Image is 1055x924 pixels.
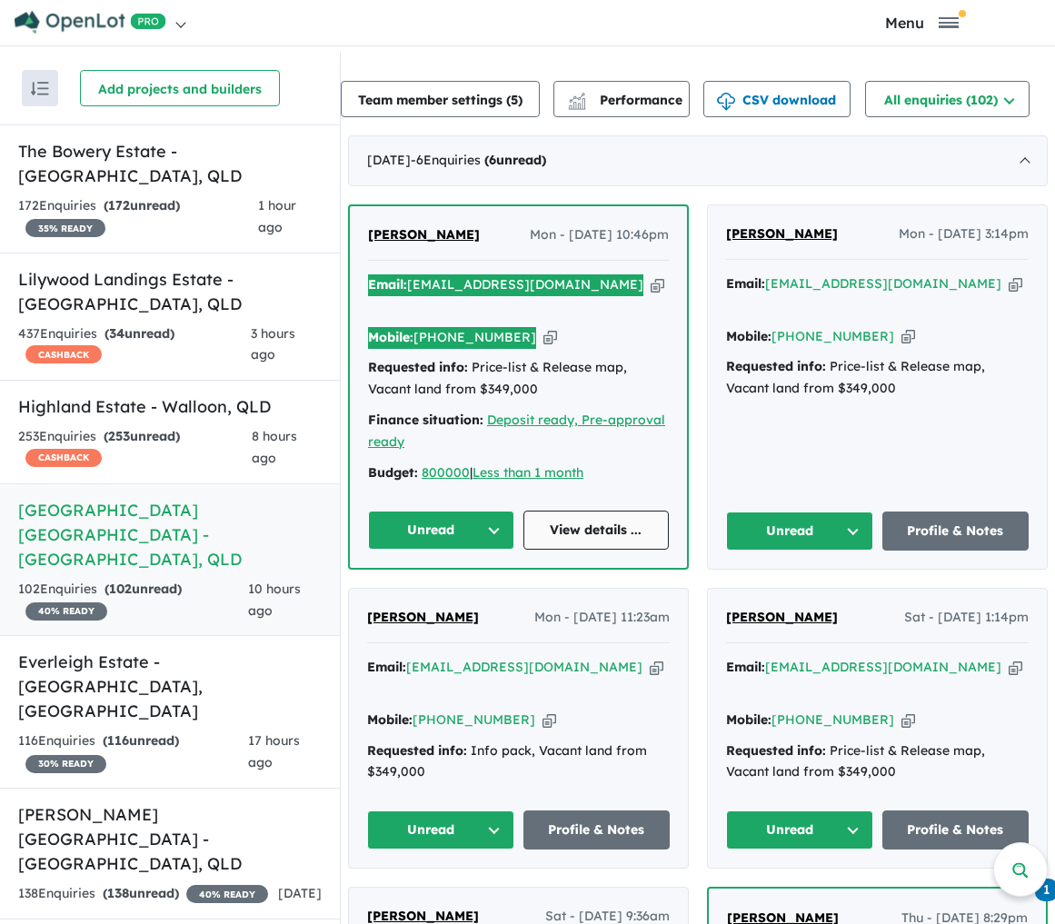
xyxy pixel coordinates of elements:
[18,579,248,622] div: 102 Enquir ies
[793,14,1050,31] button: Toggle navigation
[80,70,280,106] button: Add projects and builders
[108,428,130,444] span: 253
[899,224,1029,245] span: Mon - [DATE] 3:14pm
[105,325,174,342] strong: ( unread)
[726,711,771,728] strong: Mobile:
[18,394,322,419] h5: Highland Estate - Walloon , QLD
[18,195,258,239] div: 172 Enquir ies
[726,659,765,675] strong: Email:
[107,885,129,901] span: 138
[18,730,248,774] div: 116 Enquir ies
[367,742,467,759] strong: Requested info:
[104,197,180,214] strong: ( unread)
[348,135,1048,186] div: [DATE]
[771,711,894,728] a: [PHONE_NUMBER]
[25,219,105,237] span: 35 % READY
[368,412,483,428] strong: Finance situation:
[571,92,682,108] span: Performance
[726,609,838,625] span: [PERSON_NAME]
[542,710,556,730] button: Copy
[473,464,583,481] a: Less than 1 month
[717,93,735,111] img: download icon
[726,224,838,245] a: [PERSON_NAME]
[489,152,496,168] span: 6
[726,225,838,242] span: [PERSON_NAME]
[367,609,479,625] span: [PERSON_NAME]
[103,885,179,901] strong: ( unread)
[413,329,536,345] a: [PHONE_NUMBER]
[368,224,480,246] a: [PERSON_NAME]
[368,276,407,293] strong: Email:
[726,607,838,629] a: [PERSON_NAME]
[25,449,102,467] span: CASHBACK
[726,740,1029,784] div: Price-list & Release map, Vacant land from $349,000
[368,511,514,550] button: Unread
[413,711,535,728] a: [PHONE_NUMBER]
[25,755,106,773] span: 30 % READY
[651,275,664,294] button: Copy
[771,328,894,344] a: [PHONE_NUMBER]
[726,328,771,344] strong: Mobile:
[18,650,322,723] h5: Everleigh Estate - [GEOGRAPHIC_DATA] , [GEOGRAPHIC_DATA]
[103,732,179,749] strong: ( unread)
[484,152,546,168] strong: ( unread)
[248,581,301,619] span: 10 hours ago
[18,323,251,367] div: 437 Enquir ies
[109,325,124,342] span: 34
[901,710,915,730] button: Copy
[25,602,107,621] span: 40 % READY
[186,885,268,903] span: 40 % READY
[105,581,182,597] strong: ( unread)
[108,197,130,214] span: 172
[368,359,468,375] strong: Requested info:
[523,511,670,550] a: View details ...
[765,275,1001,292] a: [EMAIL_ADDRESS][DOMAIN_NAME]
[1009,274,1022,293] button: Copy
[703,81,851,117] button: CSV download
[406,659,642,675] a: [EMAIL_ADDRESS][DOMAIN_NAME]
[882,810,1030,849] a: Profile & Notes
[18,498,322,571] h5: [GEOGRAPHIC_DATA] [GEOGRAPHIC_DATA] - [GEOGRAPHIC_DATA] , QLD
[368,412,665,450] a: Deposit ready, Pre-approval ready
[726,356,1029,400] div: Price-list & Release map, Vacant land from $349,000
[726,742,826,759] strong: Requested info:
[251,325,295,363] span: 3 hours ago
[368,464,418,481] strong: Budget:
[367,740,670,784] div: Info pack, Vacant land from $349,000
[107,732,129,749] span: 116
[367,659,406,675] strong: Email:
[18,139,322,188] h5: The Bowery Estate - [GEOGRAPHIC_DATA] , QLD
[15,11,166,34] img: Openlot PRO Logo White
[18,267,322,316] h5: Lilywood Landings Estate - [GEOGRAPHIC_DATA] , QLD
[765,659,1001,675] a: [EMAIL_ADDRESS][DOMAIN_NAME]
[258,197,296,235] span: 1 hour ago
[569,93,585,103] img: line-chart.svg
[568,98,586,110] img: bar-chart.svg
[904,607,1029,629] span: Sat - [DATE] 1:14pm
[726,358,826,374] strong: Requested info:
[511,92,518,108] span: 5
[726,275,765,292] strong: Email:
[248,732,300,770] span: 17 hours ago
[18,802,322,876] h5: [PERSON_NAME][GEOGRAPHIC_DATA] - [GEOGRAPHIC_DATA] , QLD
[882,512,1030,551] a: Profile & Notes
[109,581,132,597] span: 102
[25,345,102,363] span: CASHBACK
[18,883,268,905] div: 138 Enquir ies
[104,428,180,444] strong: ( unread)
[368,462,669,484] div: |
[407,276,643,293] a: [EMAIL_ADDRESS][DOMAIN_NAME]
[368,329,413,345] strong: Mobile:
[726,810,873,849] button: Unread
[865,81,1030,117] button: All enquiries (102)
[422,464,470,481] a: 800000
[367,810,514,849] button: Unread
[1009,658,1022,677] button: Copy
[726,512,873,551] button: Unread
[341,81,540,117] button: Team member settings (5)
[368,357,669,401] div: Price-list & Release map, Vacant land from $349,000
[530,224,669,246] span: Mon - [DATE] 10:46pm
